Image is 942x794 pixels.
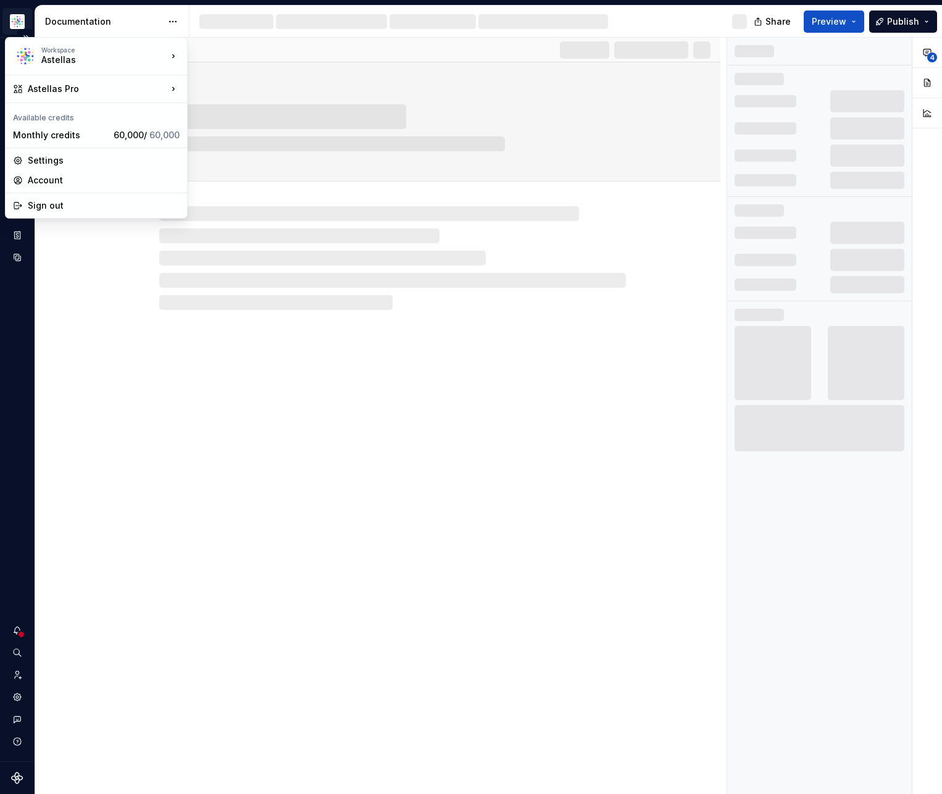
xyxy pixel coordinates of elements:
[28,83,167,95] div: Astellas Pro
[13,129,109,141] div: Monthly credits
[28,199,180,212] div: Sign out
[114,130,180,140] span: 60,000 /
[28,154,180,167] div: Settings
[8,106,185,125] div: Available credits
[41,46,167,54] div: Workspace
[149,130,180,140] span: 60,000
[28,174,180,186] div: Account
[41,54,146,66] div: Astellas
[14,45,36,67] img: b2369ad3-f38c-46c1-b2a2-f2452fdbdcd2.png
